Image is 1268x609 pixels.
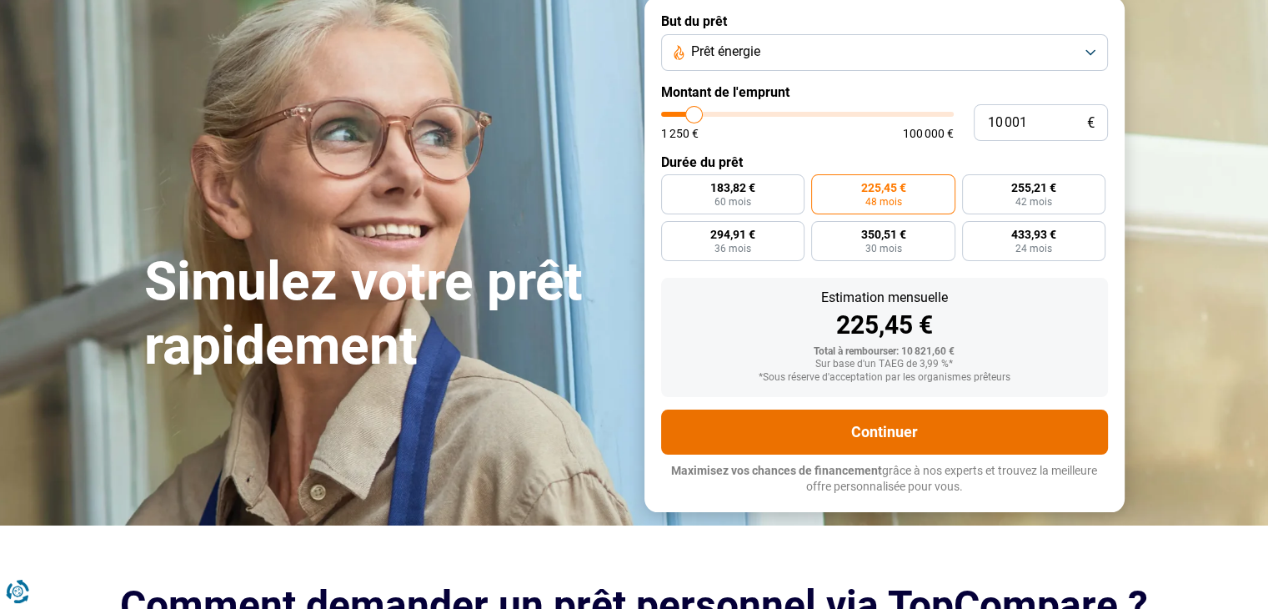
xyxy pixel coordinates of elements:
[661,13,1108,29] label: But du prêt
[865,197,901,207] span: 48 mois
[674,359,1095,370] div: Sur base d'un TAEG de 3,99 %*
[674,291,1095,304] div: Estimation mensuelle
[661,154,1108,170] label: Durée du prêt
[691,43,760,61] span: Prêt énergie
[710,229,755,240] span: 294,91 €
[661,84,1108,100] label: Montant de l'emprunt
[674,346,1095,358] div: Total à rembourser: 10 821,60 €
[903,128,954,139] span: 100 000 €
[674,372,1095,384] div: *Sous réserve d'acceptation par les organismes prêteurs
[1011,229,1056,240] span: 433,93 €
[671,464,882,477] span: Maximisez vos chances de financement
[1015,197,1052,207] span: 42 mois
[661,128,699,139] span: 1 250 €
[661,410,1108,455] button: Continuer
[1087,116,1095,130] span: €
[865,244,901,254] span: 30 mois
[144,250,624,379] h1: Simulez votre prêt rapidement
[860,182,905,194] span: 225,45 €
[661,463,1108,496] p: grâce à nos experts et trouvez la meilleure offre personnalisée pour vous.
[1015,244,1052,254] span: 24 mois
[1011,182,1056,194] span: 255,21 €
[714,197,751,207] span: 60 mois
[714,244,751,254] span: 36 mois
[661,34,1108,71] button: Prêt énergie
[860,229,905,240] span: 350,51 €
[710,182,755,194] span: 183,82 €
[674,313,1095,338] div: 225,45 €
